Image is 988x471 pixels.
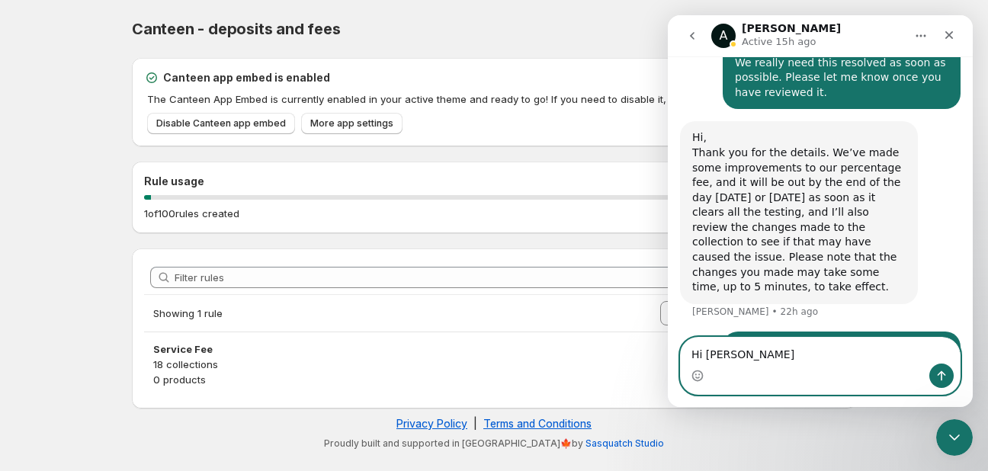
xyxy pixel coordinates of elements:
[163,70,330,85] h2: Canteen app embed is enabled
[396,417,467,430] a: Privacy Policy
[936,419,973,456] iframe: Intercom live chat
[585,437,664,449] a: Sasquatch Studio
[153,357,835,372] p: 18 collections
[147,91,844,107] p: The Canteen App Embed is currently enabled in your active theme and ready to go! If you need to d...
[156,117,286,130] span: Disable Canteen app embed
[147,113,295,134] a: Disable Canteen app embed
[310,117,393,130] span: More app settings
[175,267,838,288] input: Filter rules
[153,341,835,357] h3: Service Fee
[153,372,835,387] p: 0 products
[140,437,848,450] p: Proudly built and supported in [GEOGRAPHIC_DATA]🍁by
[144,206,239,221] p: 1 of 100 rules created
[132,20,341,38] span: Canteen - deposits and fees
[483,417,592,430] a: Terms and Conditions
[144,174,844,189] h2: Rule usage
[473,417,477,430] span: |
[153,307,223,319] span: Showing 1 rule
[301,113,403,134] a: More app settings
[668,15,973,407] iframe: Intercom live chat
